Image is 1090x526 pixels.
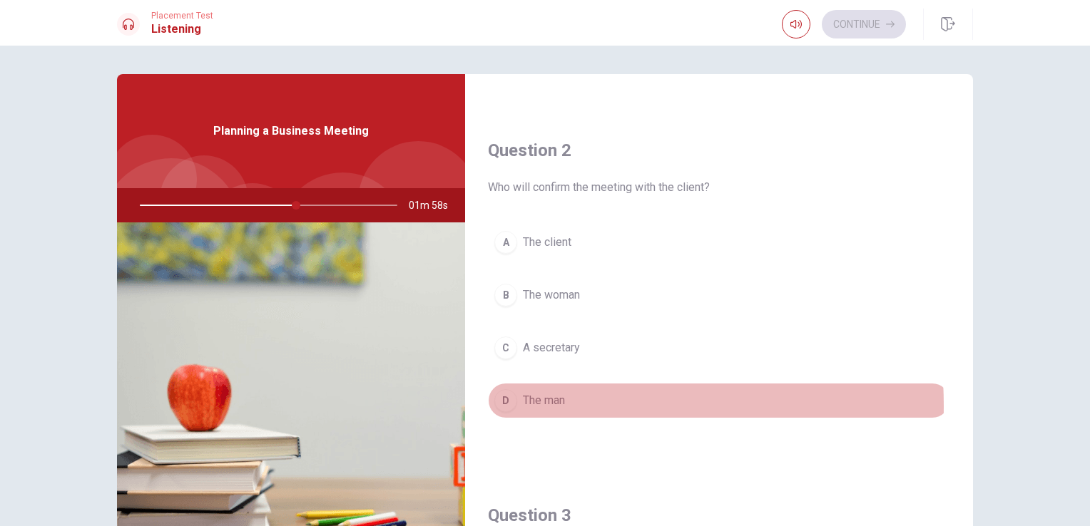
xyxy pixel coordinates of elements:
button: DThe man [488,383,950,418]
div: C [494,336,517,359]
button: BThe woman [488,277,950,313]
span: Placement Test [151,11,213,21]
div: D [494,389,517,412]
div: A [494,231,517,254]
span: The woman [523,287,580,304]
span: Who will confirm the meeting with the client? [488,179,950,196]
span: The man [523,392,565,409]
span: 01m 58s [409,188,459,222]
span: The client [523,234,571,251]
span: A secretary [523,339,580,356]
button: CA secretary [488,330,950,366]
h4: Question 2 [488,139,950,162]
div: B [494,284,517,306]
h1: Listening [151,21,213,38]
button: AThe client [488,225,950,260]
span: Planning a Business Meeting [213,123,369,140]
